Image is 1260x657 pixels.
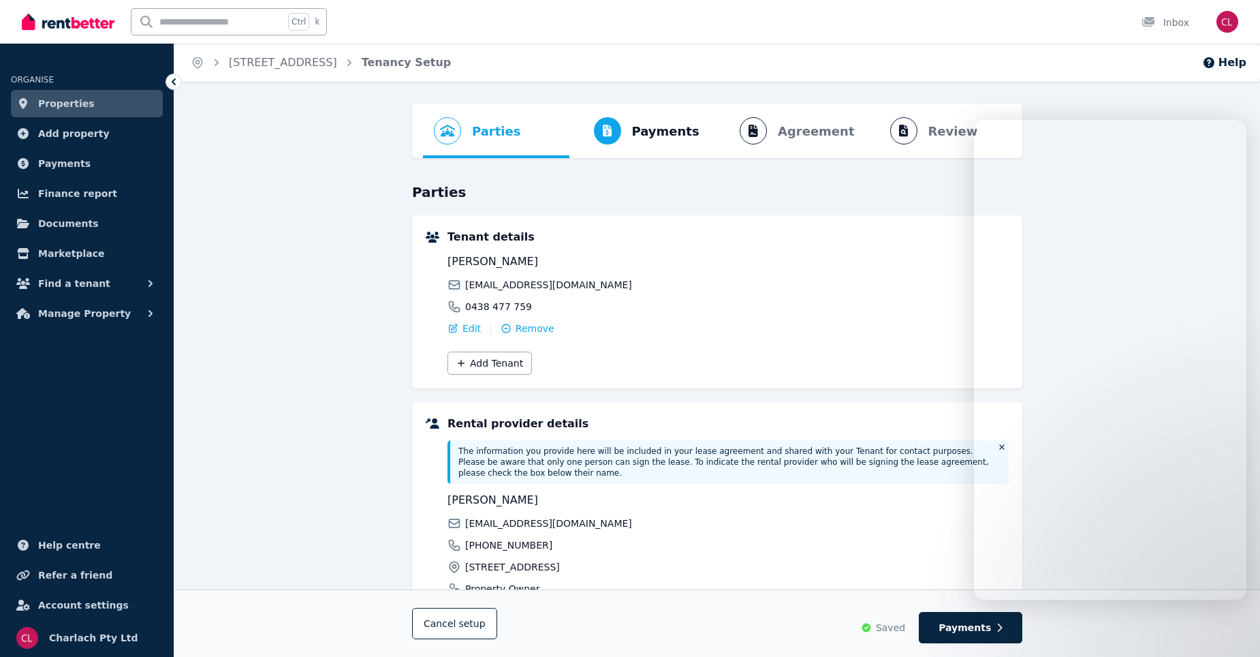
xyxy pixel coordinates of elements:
span: Marketplace [38,245,104,262]
img: Charlach Pty Ltd [1216,11,1238,33]
span: [STREET_ADDRESS] [465,560,560,574]
span: k [315,16,319,27]
img: RentBetter [22,12,114,32]
span: Edit [462,322,481,335]
span: Account settings [38,597,129,613]
span: setup [458,617,485,630]
h5: Rental provider details [447,416,1009,432]
span: Help centre [38,537,101,553]
span: Find a tenant [38,275,110,292]
img: Charlach Pty Ltd [16,627,38,649]
a: Documents [11,210,163,237]
iframe: Intercom live chat [1214,611,1246,643]
button: Add Tenant [447,352,532,375]
span: Add property [38,125,110,142]
span: Payments [632,122,699,141]
span: Manage Property [38,305,131,322]
img: Rental providers [426,418,439,429]
iframe: Intercom live chat [974,120,1246,600]
button: Manage Property [11,300,163,327]
span: Saved [876,621,905,635]
a: Properties [11,90,163,117]
span: Refer a friend [38,567,112,583]
a: Help centre [11,532,163,559]
span: Tenancy Setup [362,55,452,71]
a: Refer a friend [11,562,163,589]
span: [PERSON_NAME] [447,254,724,270]
span: Properties [38,95,95,112]
span: Charlach Pty Ltd [49,630,138,646]
span: Payments [939,621,991,635]
p: The information you provide here will be included in your lease agreement and shared with your Te... [458,446,990,478]
span: Ctrl [288,13,309,31]
span: Payments [38,155,91,172]
span: Parties [472,122,520,141]
span: Finance report [38,185,117,202]
span: Cancel [424,618,486,629]
button: Parties [423,104,531,158]
h5: Tenant details [447,229,1009,245]
button: Help [1202,55,1246,71]
nav: Progress [412,104,1022,158]
span: Documents [38,215,99,232]
button: Remove [501,322,554,335]
nav: Breadcrumb [174,44,467,82]
a: Finance report [11,180,163,207]
span: | [489,322,492,335]
span: [PHONE_NUMBER] [465,538,552,552]
span: [PERSON_NAME] [447,492,724,508]
button: Cancelsetup [412,608,497,639]
span: ORGANISE [11,75,54,85]
span: [EMAIL_ADDRESS][DOMAIN_NAME] [465,517,632,530]
span: Property Owner [465,582,539,596]
div: Inbox [1141,16,1189,29]
button: Edit [447,322,481,335]
span: Remove [516,322,554,335]
button: Payments [919,612,1022,643]
a: [STREET_ADDRESS] [229,56,337,69]
h3: Parties [412,183,1022,202]
span: [EMAIL_ADDRESS][DOMAIN_NAME] [465,278,632,292]
a: Marketplace [11,240,163,267]
a: Account settings [11,592,163,619]
button: Find a tenant [11,270,163,297]
a: Add property [11,120,163,147]
button: Payments [569,104,710,158]
a: Payments [11,150,163,177]
span: 0438 477 759 [465,300,532,314]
